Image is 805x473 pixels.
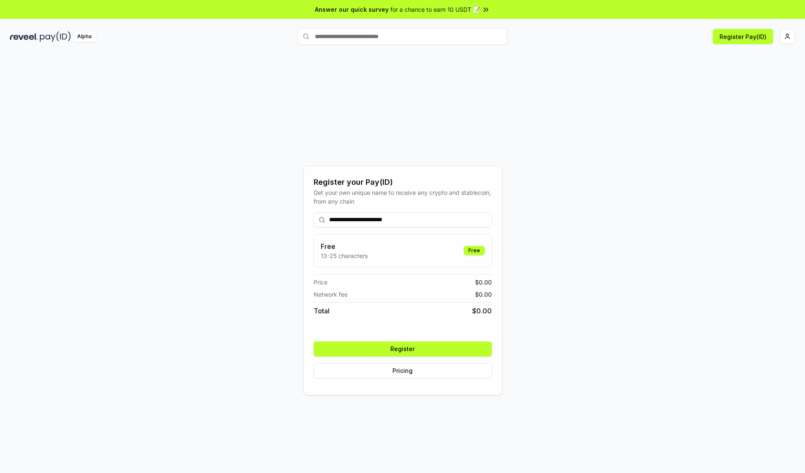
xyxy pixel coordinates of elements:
[314,341,492,357] button: Register
[713,29,773,44] button: Register Pay(ID)
[314,306,330,316] span: Total
[390,5,480,14] span: for a chance to earn 10 USDT 📝
[464,246,485,255] div: Free
[314,278,327,287] span: Price
[475,278,492,287] span: $ 0.00
[472,306,492,316] span: $ 0.00
[475,290,492,299] span: $ 0.00
[321,251,368,260] p: 13-25 characters
[314,176,492,188] div: Register your Pay(ID)
[314,363,492,378] button: Pricing
[314,290,348,299] span: Network fee
[73,31,96,42] div: Alpha
[314,188,492,206] div: Get your own unique name to receive any crypto and stablecoin, from any chain
[315,5,389,14] span: Answer our quick survey
[40,31,71,42] img: pay_id
[10,31,38,42] img: reveel_dark
[321,241,368,251] h3: Free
